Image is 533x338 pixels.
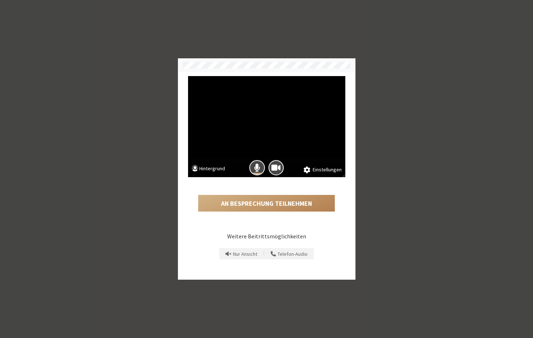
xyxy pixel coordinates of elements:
[198,195,335,212] button: An Besprechung teilnehmen
[188,232,345,241] p: Weitere Beitrittsmöglichkeiten
[263,249,265,259] span: |
[304,166,341,174] button: Einstellungen
[223,248,260,260] button: Verhindern Sie Echos, wenn im Raum bereits ein aktives Mikrofon und ein aktiver Lautsprecher vorh...
[233,251,257,257] span: Nur Ansicht
[192,165,225,174] button: Hintergrund
[249,160,265,176] button: Das Mikrofon ist eingeschaltet
[268,160,284,176] button: Die Kamera ist eingeschaltet
[268,248,310,260] button: Verwenden Sie Ihr Telefon als Mikrofon und Lautsprecher, während Sie die Besprechung auf diesem G...
[278,251,308,257] span: Telefon-Audio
